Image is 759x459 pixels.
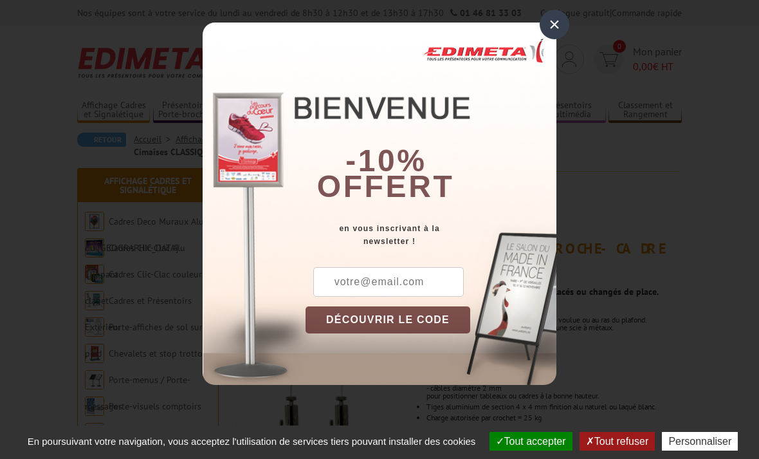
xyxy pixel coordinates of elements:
[21,436,482,447] span: En poursuivant votre navigation, vous acceptez l'utilisation de services tiers pouvant installer ...
[306,222,556,248] div: en vous inscrivant à la newsletter !
[540,10,569,39] div: ×
[345,144,426,178] b: -10%
[662,432,738,451] button: Personnaliser (fenêtre modale)
[313,267,464,297] input: votre@email.com
[317,169,455,203] font: offert
[306,306,470,333] button: DÉCOUVRIR LE CODE
[580,432,655,451] button: Tout refuser
[489,432,572,451] button: Tout accepter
